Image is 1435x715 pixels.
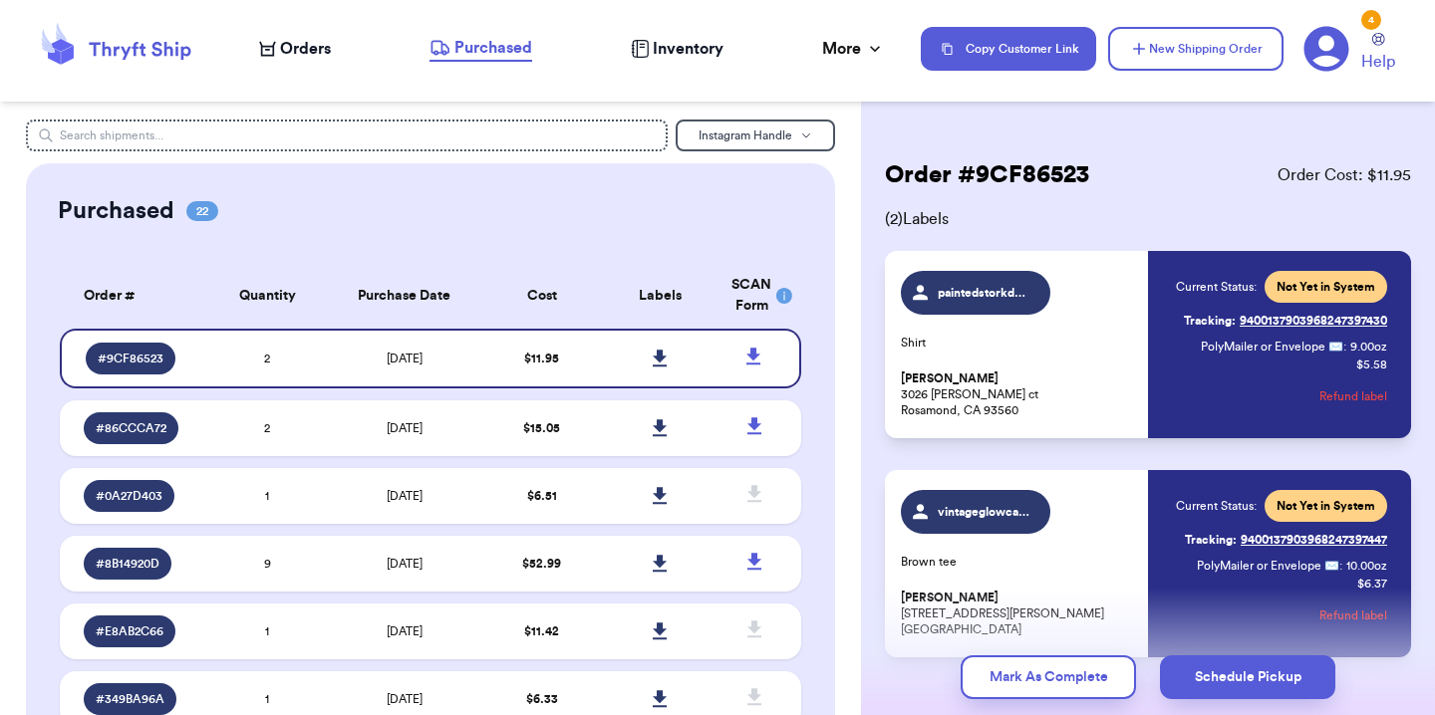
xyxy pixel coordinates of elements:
[901,554,1136,570] p: Brown tee
[96,488,162,504] span: # 0A27D403
[822,37,885,61] div: More
[731,275,777,317] div: SCAN Form
[885,207,1411,231] span: ( 2 ) Labels
[601,263,719,329] th: Labels
[387,353,423,364] span: [DATE]
[96,623,163,639] span: # E8AB2C66
[901,335,1136,351] p: Shirt
[265,490,269,502] span: 1
[901,371,999,386] span: [PERSON_NAME]
[259,37,331,61] a: Orders
[1278,163,1411,187] span: Order Cost: $ 11.95
[1108,27,1284,71] button: New Shipping Order
[676,119,835,151] button: Instagram Handle
[96,420,166,436] span: # 86CCCA72
[1176,498,1257,514] span: Current Status:
[96,556,159,572] span: # 8B14920D
[938,285,1032,301] span: paintedstorkdesigns
[1160,655,1335,699] button: Schedule Pickup
[1185,524,1387,556] a: Tracking:9400137903968247397447
[264,422,270,434] span: 2
[1319,374,1387,418] button: Refund label
[186,201,218,221] span: 22
[1277,279,1375,295] span: Not Yet in System
[1346,558,1387,574] span: 10.00 oz
[327,263,482,329] th: Purchase Date
[430,36,532,62] a: Purchased
[265,625,269,637] span: 1
[901,590,1136,637] p: [STREET_ADDRESS][PERSON_NAME] [GEOGRAPHIC_DATA]
[961,655,1136,699] button: Mark As Complete
[938,504,1032,520] span: vintageglowcandles_
[523,422,560,434] span: $ 15.05
[387,693,423,705] span: [DATE]
[631,37,723,61] a: Inventory
[1185,532,1237,548] span: Tracking:
[1184,305,1387,337] a: Tracking:9400137903968247397430
[901,591,999,605] span: [PERSON_NAME]
[524,625,559,637] span: $ 11.42
[1184,313,1236,329] span: Tracking:
[921,27,1096,71] button: Copy Customer Link
[280,37,331,61] span: Orders
[524,353,559,364] span: $ 11.95
[1356,357,1387,372] p: $5.58
[1201,341,1343,353] span: PolyMailer or Envelope ✉️
[1339,558,1342,574] span: :
[1343,339,1346,355] span: :
[1361,33,1395,74] a: Help
[387,558,423,570] span: [DATE]
[1361,10,1381,30] div: 4
[264,353,270,364] span: 2
[1277,498,1375,514] span: Not Yet in System
[1197,560,1339,572] span: PolyMailer or Envelope ✉️
[454,36,532,60] span: Purchased
[387,490,423,502] span: [DATE]
[1319,594,1387,637] button: Refund label
[482,263,601,329] th: Cost
[264,558,271,570] span: 9
[265,693,269,705] span: 1
[1361,50,1395,74] span: Help
[98,351,163,366] span: # 9CF86523
[60,263,208,329] th: Order #
[527,490,557,502] span: $ 6.51
[26,119,668,151] input: Search shipments...
[1303,26,1349,72] a: 4
[208,263,327,329] th: Quantity
[885,159,1089,191] h2: Order # 9CF86523
[1357,576,1387,592] p: $6.37
[1176,279,1257,295] span: Current Status:
[526,693,558,705] span: $ 6.33
[699,129,792,141] span: Instagram Handle
[387,422,423,434] span: [DATE]
[58,195,174,227] h2: Purchased
[653,37,723,61] span: Inventory
[1350,339,1387,355] span: 9.00 oz
[522,558,561,570] span: $ 52.99
[901,370,1136,418] p: 3026 [PERSON_NAME] ct Rosamond, CA 93560
[387,625,423,637] span: [DATE]
[96,691,164,707] span: # 349BA96A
